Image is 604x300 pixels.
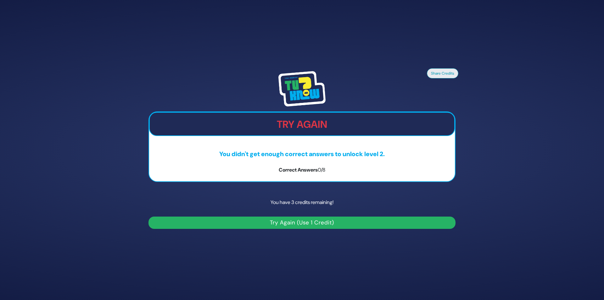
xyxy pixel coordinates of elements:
[148,193,456,212] p: You have 3 credits remaining!
[148,217,456,229] button: Try Again (Use 1 Credit)
[149,166,455,174] p: Correct Answers
[278,71,326,106] img: Tournament Logo
[427,68,458,78] button: Share Credits
[149,149,455,159] p: You didn't get enough correct answers to unlock level 2.
[150,118,454,130] h2: Try Again
[318,167,325,173] span: 0/8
